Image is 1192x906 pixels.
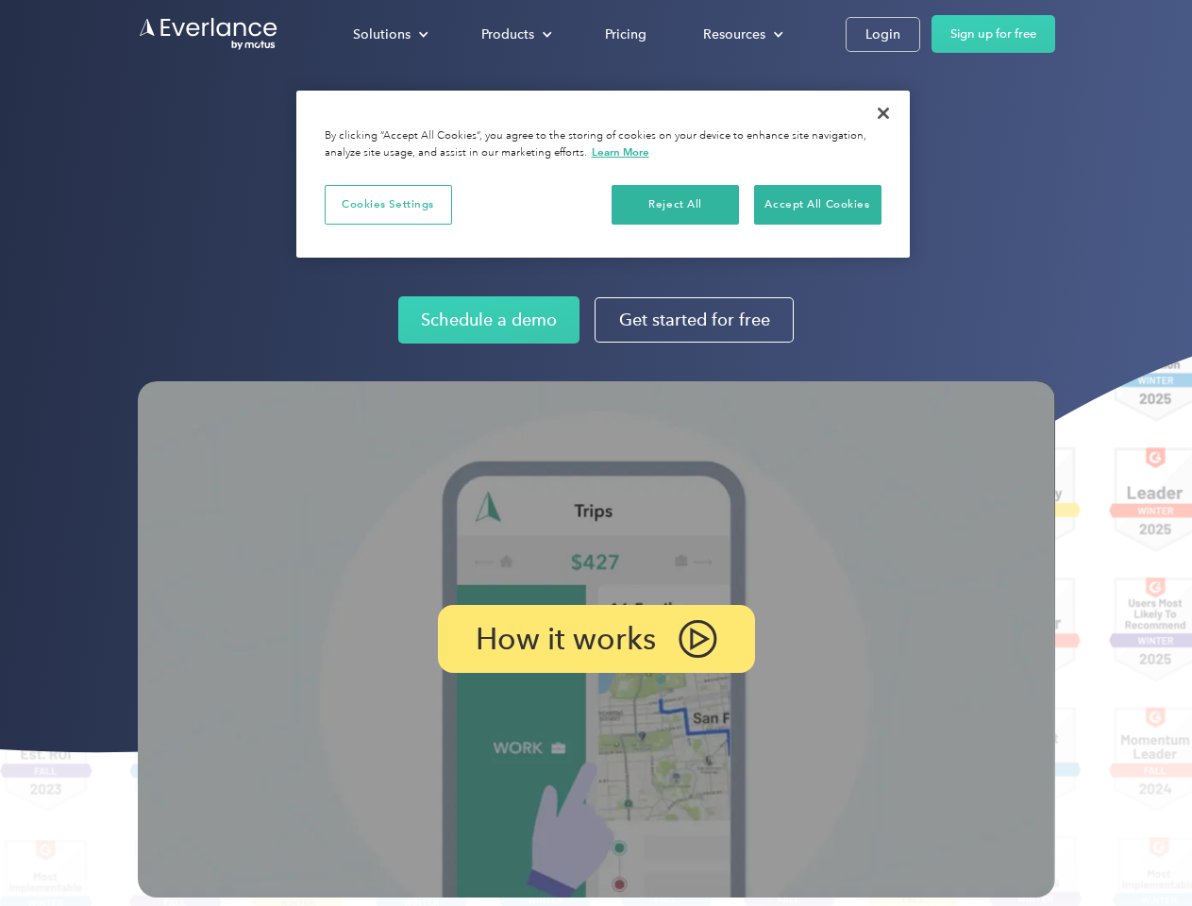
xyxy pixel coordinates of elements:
button: Close [863,92,904,134]
div: Solutions [334,18,444,51]
div: Resources [684,18,798,51]
div: Products [481,23,534,46]
button: Cookies Settings [325,185,452,225]
a: Sign up for free [932,15,1055,53]
input: Submit [139,112,234,152]
div: Cookie banner [296,91,910,258]
div: Resources [703,23,765,46]
p: How it works [476,628,656,650]
div: Solutions [353,23,411,46]
div: Privacy [296,91,910,258]
div: Products [462,18,567,51]
button: Reject All [612,185,739,225]
a: Get started for free [595,297,794,343]
a: Pricing [586,18,665,51]
div: Login [865,23,900,46]
a: Login [846,17,920,52]
a: Schedule a demo [398,296,579,344]
div: Pricing [605,23,646,46]
a: More information about your privacy, opens in a new tab [592,145,649,159]
div: By clicking “Accept All Cookies”, you agree to the storing of cookies on your device to enhance s... [325,128,881,161]
button: Accept All Cookies [754,185,881,225]
a: Go to homepage [138,16,279,52]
